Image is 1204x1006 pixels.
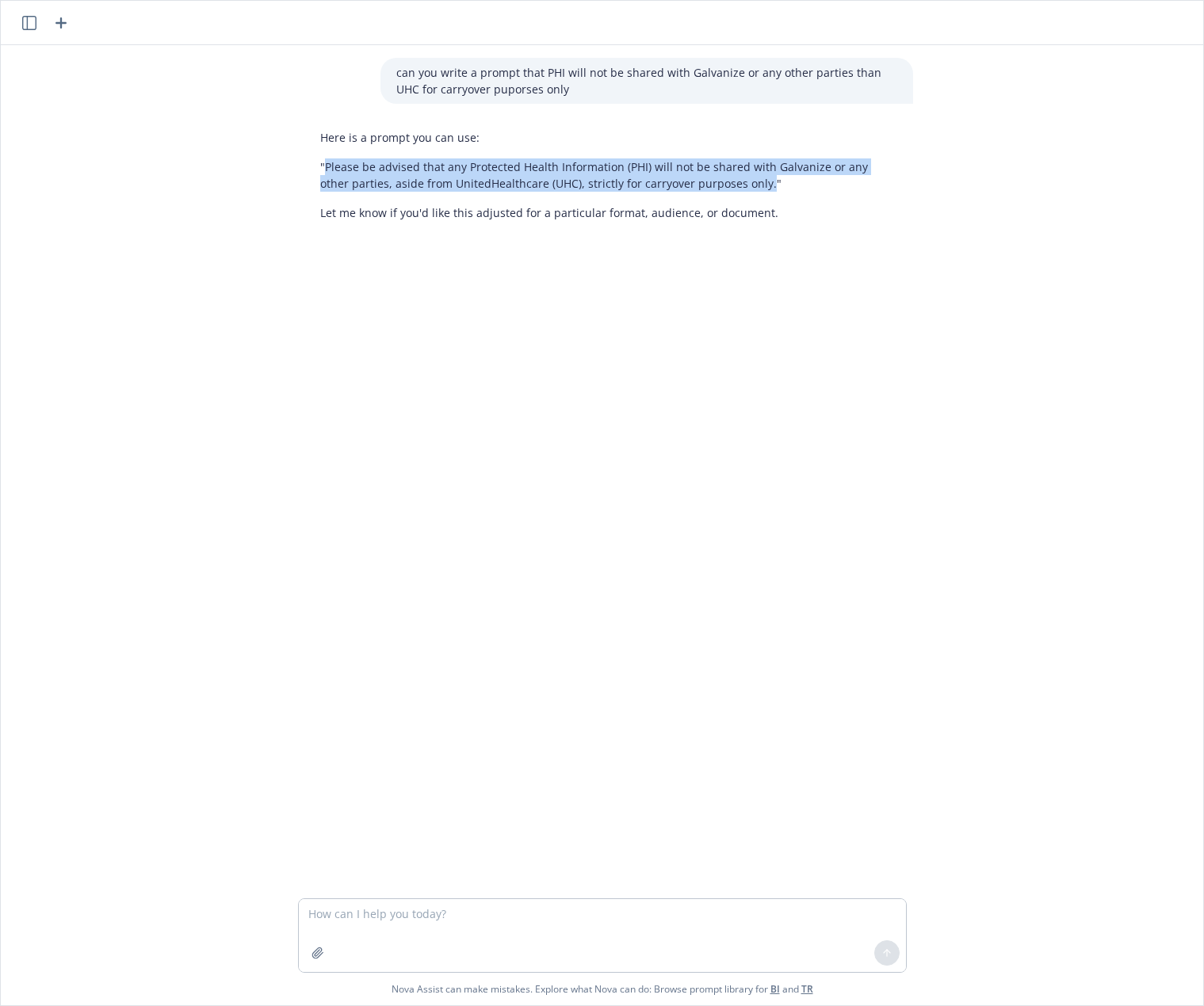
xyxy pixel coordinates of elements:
[320,204,897,221] p: Let me know if you'd like this adjusted for a particular format, audience, or document.
[770,982,780,996] a: BI
[801,982,813,996] a: TR
[392,973,813,1005] span: Nova Assist can make mistakes. Explore what Nova can do: Browse prompt library for and
[320,158,897,192] p: "Please be advised that any Protected Health Information (PHI) will not be shared with Galvanize ...
[320,129,897,146] p: Here is a prompt you can use:
[396,64,897,97] p: can you write a prompt that PHI will not be shared with Galvanize or any other parties than UHC f...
